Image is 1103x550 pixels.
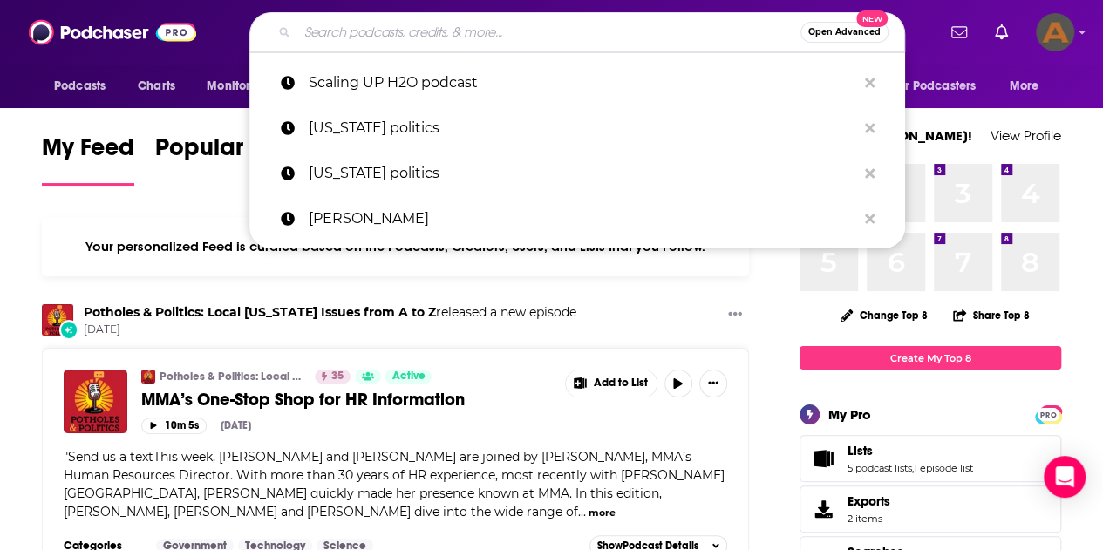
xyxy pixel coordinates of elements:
[800,346,1061,370] a: Create My Top 8
[848,443,973,458] a: Lists
[64,370,127,433] img: MMA’s One-Stop Shop for HR Information
[912,462,914,474] span: ,
[249,12,905,52] div: Search podcasts, credits, & more...
[64,449,725,519] span: Send us a textThis week, [PERSON_NAME] and [PERSON_NAME] are joined by [PERSON_NAME], MMA’s Human...
[1036,13,1074,51] button: Show profile menu
[141,418,207,434] button: 10m 5s
[1038,407,1059,420] a: PRO
[155,132,303,173] span: Popular Feed
[997,70,1061,103] button: open menu
[881,70,1001,103] button: open menu
[29,16,196,49] img: Podchaser - Follow, Share and Rate Podcasts
[848,513,890,525] span: 2 items
[892,74,976,98] span: For Podcasters
[297,18,800,46] input: Search podcasts, credits, & more...
[1010,74,1039,98] span: More
[566,370,657,397] button: Show More Button
[160,370,303,384] a: Potholes & Politics: Local [US_STATE] Issues from A to Z
[1036,13,1074,51] span: Logged in as AinsleyShea
[944,17,974,47] a: Show notifications dropdown
[155,132,303,186] a: Popular Feed
[42,132,134,186] a: My Feed
[331,368,344,385] span: 35
[699,370,727,397] button: Show More Button
[84,323,576,337] span: [DATE]
[1038,408,1059,421] span: PRO
[721,304,749,326] button: Show More Button
[391,368,425,385] span: Active
[848,443,873,458] span: Lists
[64,449,725,519] span: "
[856,10,888,27] span: New
[578,504,586,519] span: ...
[848,493,890,509] span: Exports
[84,304,576,321] h3: released a new episode
[207,74,269,98] span: Monitoring
[42,304,73,336] img: Potholes & Politics: Local Maine Issues from A to Z
[126,70,186,103] a: Charts
[800,485,1061,533] a: Exports
[806,446,841,471] a: Lists
[309,105,856,151] p: minnesota politics
[988,17,1015,47] a: Show notifications dropdown
[141,389,553,411] a: MMA’s One-Stop Shop for HR Information
[42,70,128,103] button: open menu
[808,28,881,37] span: Open Advanced
[309,60,856,105] p: Scaling UP H2O podcast
[800,435,1061,482] span: Lists
[42,132,134,173] span: My Feed
[54,74,106,98] span: Podcasts
[249,151,905,196] a: [US_STATE] politics
[141,370,155,384] img: Potholes & Politics: Local Maine Issues from A to Z
[249,105,905,151] a: [US_STATE] politics
[806,497,841,521] span: Exports
[589,506,616,520] button: more
[249,60,905,105] a: Scaling UP H2O podcast
[315,370,351,384] a: 35
[194,70,291,103] button: open menu
[991,127,1061,144] a: View Profile
[385,370,432,384] a: Active
[1044,456,1086,498] div: Open Intercom Messenger
[309,196,856,241] p: Joe Rogan
[138,74,175,98] span: Charts
[309,151,856,196] p: minnesota politics
[952,298,1031,332] button: Share Top 8
[141,389,465,411] span: MMA’s One-Stop Shop for HR Information
[830,304,938,326] button: Change Top 8
[848,462,912,474] a: 5 podcast lists
[828,406,871,423] div: My Pro
[249,196,905,241] a: [PERSON_NAME]
[594,377,648,390] span: Add to List
[914,462,973,474] a: 1 episode list
[1036,13,1074,51] img: User Profile
[42,217,749,276] div: Your personalized Feed is curated based on the Podcasts, Creators, Users, and Lists that you Follow.
[800,22,889,43] button: Open AdvancedNew
[221,419,251,431] div: [DATE]
[59,320,78,339] div: New Episode
[84,304,436,320] a: Potholes & Politics: Local Maine Issues from A to Z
